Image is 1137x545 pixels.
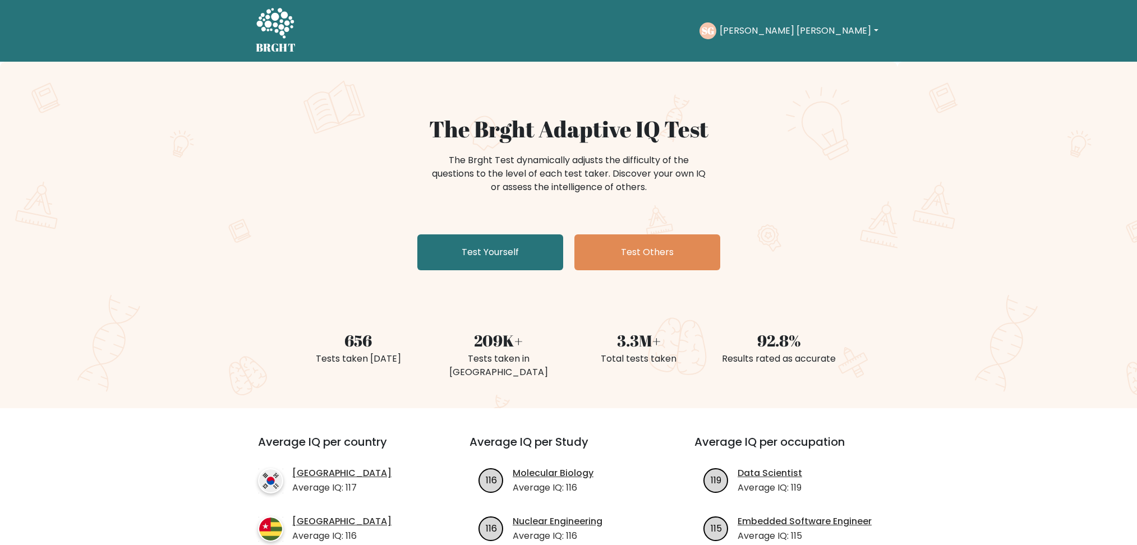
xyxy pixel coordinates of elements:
div: Results rated as accurate [716,352,843,366]
h1: The Brght Adaptive IQ Test [295,116,843,142]
div: Total tests taken [576,352,702,366]
a: Molecular Biology [513,467,593,480]
div: Tests taken [DATE] [295,352,422,366]
div: 656 [295,329,422,352]
h3: Average IQ per Study [469,435,668,462]
text: SG [702,24,714,37]
h5: BRGHT [256,41,296,54]
a: Nuclear Engineering [513,515,602,528]
a: Test Others [574,234,720,270]
button: [PERSON_NAME] [PERSON_NAME] [716,24,881,38]
a: BRGHT [256,4,296,57]
div: 3.3M+ [576,329,702,352]
a: Test Yourself [417,234,563,270]
div: The Brght Test dynamically adjusts the difficulty of the questions to the level of each test take... [429,154,709,194]
p: Average IQ: 119 [738,481,802,495]
img: country [258,468,283,493]
h3: Average IQ per occupation [694,435,892,462]
text: 116 [486,473,497,486]
text: 116 [486,521,497,534]
p: Average IQ: 116 [292,529,392,543]
p: Average IQ: 117 [292,481,392,495]
text: 115 [711,521,722,534]
a: Data Scientist [738,467,802,480]
div: Tests taken in [GEOGRAPHIC_DATA] [435,352,562,379]
div: 209K+ [435,329,562,352]
text: 119 [711,473,721,486]
a: [GEOGRAPHIC_DATA] [292,467,392,480]
a: Embedded Software Engineer [738,515,872,528]
p: Average IQ: 116 [513,481,593,495]
p: Average IQ: 116 [513,529,602,543]
img: country [258,516,283,542]
h3: Average IQ per country [258,435,429,462]
p: Average IQ: 115 [738,529,872,543]
div: 92.8% [716,329,843,352]
a: [GEOGRAPHIC_DATA] [292,515,392,528]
